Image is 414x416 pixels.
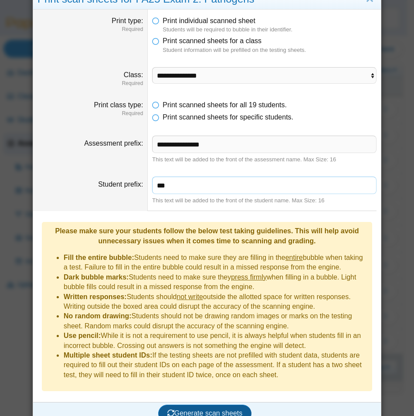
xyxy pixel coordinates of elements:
[64,331,368,351] li: While it is not a requirement to use pencil, it is always helpful when students fill in an incorr...
[152,156,377,164] div: This text will be added to the front of the assessment name. Max Size: 16
[64,273,368,292] li: Students need to make sure they when filling in a bubble. Light bubble fills could result in a mi...
[285,254,303,261] u: entire
[64,293,127,300] b: Written responses:
[64,254,134,261] b: Fill the entire bubble:
[231,273,267,281] u: press firmly
[55,227,359,244] b: Please make sure your students follow the below test taking guidelines. This will help avoid unne...
[64,351,368,380] li: If the testing sheets are not prefilled with student data, students are required to fill out thei...
[94,101,143,109] label: Print class type
[163,46,377,54] dfn: Student information will be prefilled on the testing sheets.
[37,26,143,33] dfn: Required
[98,181,143,188] label: Student prefix
[84,140,143,147] label: Assessment prefix
[124,71,143,78] label: Class
[163,101,287,109] span: Print scanned sheets for all 19 students.
[64,253,368,273] li: Students need to make sure they are filling in the bubble when taking a test. Failure to fill in ...
[64,292,368,312] li: Students should outside the allotted space for written responses. Writing outside the boxed area ...
[163,37,261,44] span: Print scanned sheets for a class
[37,110,143,117] dfn: Required
[163,26,377,34] dfn: Students will be required to bubble in their identifier.
[176,293,203,300] u: not write
[64,332,101,339] b: Use pencil:
[37,80,143,87] dfn: Required
[163,17,255,24] span: Print individual scanned sheet
[64,273,129,281] b: Dark bubble marks:
[152,197,377,205] div: This text will be added to the front of the student name. Max Size: 16
[112,17,143,24] label: Print type
[64,311,368,331] li: Students should not be drawing random images or marks on the testing sheet. Random marks could di...
[64,351,153,359] b: Multiple sheet student IDs:
[64,312,132,320] b: No random drawing:
[163,113,293,121] span: Print scanned sheets for specific students.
